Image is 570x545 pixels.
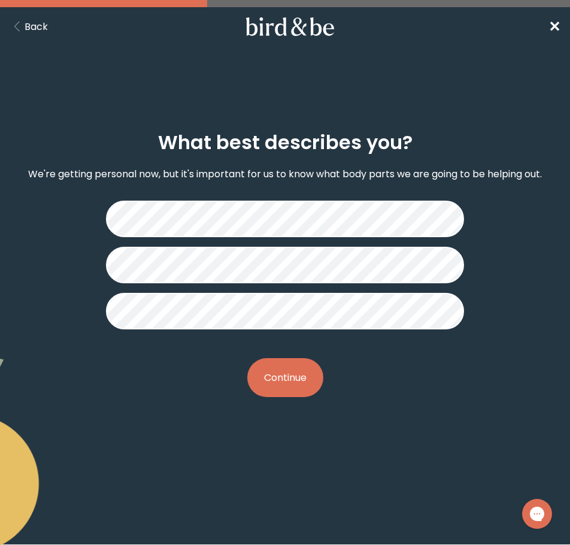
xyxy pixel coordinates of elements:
[516,495,558,533] iframe: Gorgias live chat messenger
[10,19,48,34] button: Back Button
[548,17,560,37] span: ✕
[158,128,413,157] h2: What best describes you?
[28,166,542,181] p: We're getting personal now, but it's important for us to know what body parts we are going to be ...
[247,358,323,397] button: Continue
[548,16,560,37] a: ✕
